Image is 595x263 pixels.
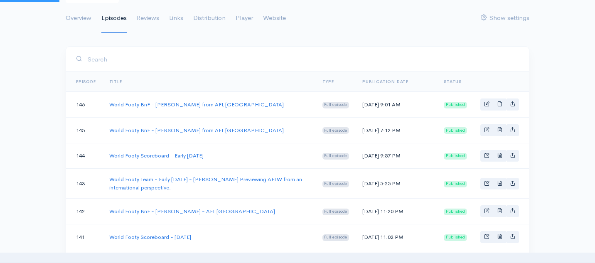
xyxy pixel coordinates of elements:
[444,234,467,241] span: Published
[444,153,467,160] span: Published
[322,102,349,108] span: Full episode
[484,208,489,213] span: Edit episode
[322,79,334,84] a: Type
[66,3,91,33] a: Overview
[481,3,529,33] a: Show settings
[480,150,519,162] div: Basic example
[484,180,489,186] span: Edit episode
[66,143,103,169] td: 144
[356,117,437,143] td: [DATE] 7:12 PM
[109,101,284,108] a: World Footy BnF - [PERSON_NAME] from AFL [GEOGRAPHIC_DATA]
[497,101,502,106] span: Episode transcription
[137,3,159,33] a: Reviews
[356,199,437,224] td: [DATE] 11:20 PM
[356,224,437,250] td: [DATE] 11:02 PM
[444,181,467,187] span: Published
[356,143,437,169] td: [DATE] 9:57 PM
[480,124,519,136] div: Basic example
[484,101,489,106] span: Edit episode
[480,205,519,217] div: Basic example
[109,79,122,84] a: Title
[236,3,253,33] a: Player
[484,234,489,239] span: Edit episode
[356,169,437,199] td: [DATE] 5:25 PM
[506,178,519,190] a: Share episode
[66,199,103,224] td: 142
[444,209,467,215] span: Published
[66,224,103,250] td: 141
[444,79,462,84] span: Status
[322,234,349,241] span: Full episode
[193,3,226,33] a: Distribution
[362,79,408,84] a: Publication date
[109,176,302,191] a: World Footy Team - Early [DATE] - [PERSON_NAME] Previewing AFLW from an international perspective.
[322,209,349,215] span: Full episode
[506,98,519,111] a: Share episode
[109,127,284,134] a: World Footy BnF - [PERSON_NAME] from AFL [GEOGRAPHIC_DATA]
[66,169,103,199] td: 143
[506,150,519,162] a: Share episode
[322,127,349,134] span: Full episode
[480,98,519,111] div: Basic example
[109,208,275,215] a: World Footy BnF - [PERSON_NAME] - AFL [GEOGRAPHIC_DATA]
[109,234,191,241] a: World Footy Scoreboard - [DATE]
[169,3,183,33] a: Links
[506,205,519,217] a: Share episode
[87,51,519,68] input: Search
[480,178,519,190] div: Basic example
[497,208,502,213] span: Episode transcription
[444,102,467,108] span: Published
[484,152,489,158] span: Edit episode
[484,127,489,132] span: Edit episode
[497,234,502,239] span: Episode transcription
[263,3,286,33] a: Website
[497,127,502,132] span: Episode transcription
[497,152,502,158] span: Episode transcription
[356,92,437,118] td: [DATE] 9:01 AM
[66,92,103,118] td: 146
[322,181,349,187] span: Full episode
[444,127,467,134] span: Published
[76,79,96,84] a: Episode
[322,153,349,160] span: Full episode
[109,152,204,159] a: World Footy Scoreboard - Early [DATE]
[497,180,502,186] span: Episode transcription
[480,231,519,243] div: Basic example
[101,3,127,33] a: Episodes
[66,117,103,143] td: 145
[506,124,519,136] a: Share episode
[506,231,519,243] a: Share episode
